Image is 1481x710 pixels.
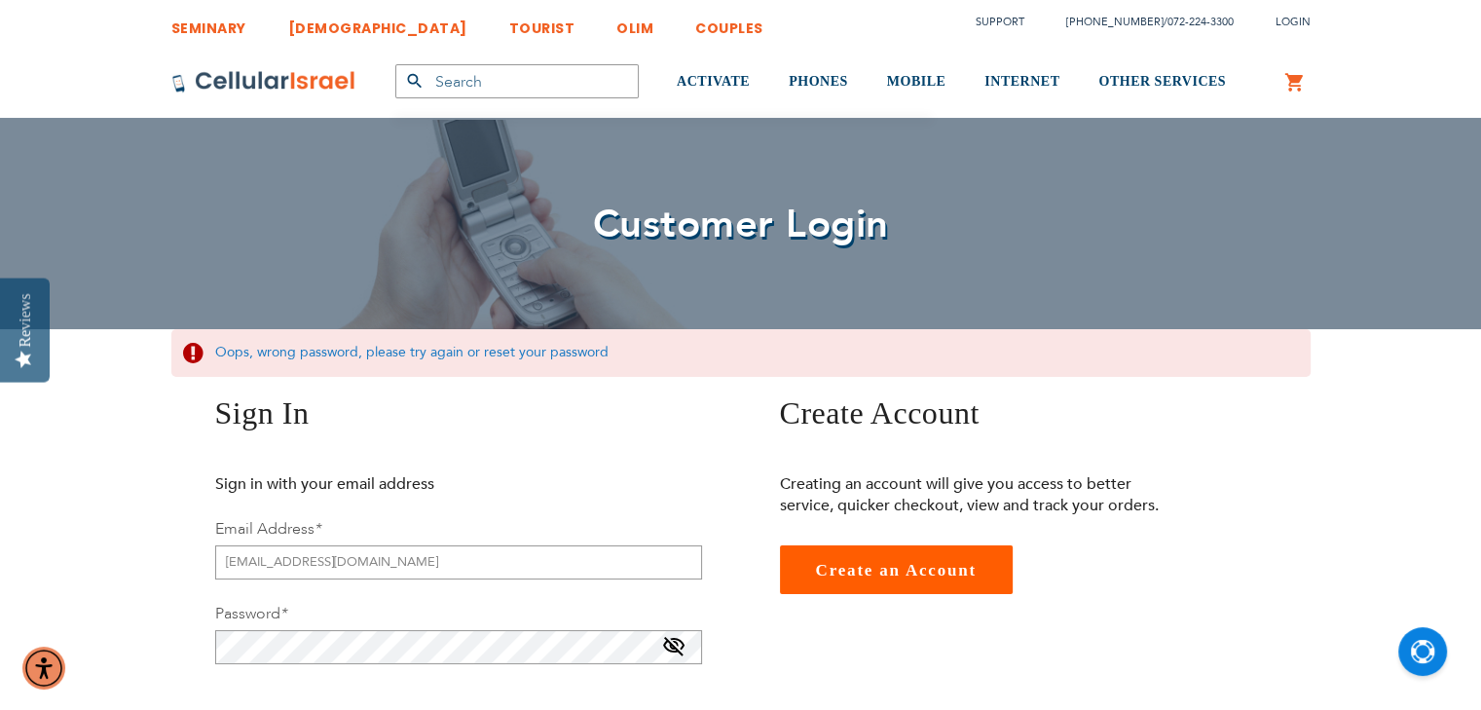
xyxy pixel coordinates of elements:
div: Oops, wrong password, please try again or reset your password [171,329,1311,377]
span: PHONES [789,74,848,89]
p: Creating an account will give you access to better service, quicker checkout, view and track your... [780,473,1174,516]
span: Login [1276,15,1311,29]
a: TOURIST [509,5,575,41]
input: Search [395,64,639,98]
label: Password [215,603,287,624]
div: Accessibility Menu [22,647,65,690]
a: PHONES [789,46,848,119]
span: OTHER SERVICES [1098,74,1226,89]
span: Create an Account [816,561,977,579]
p: Sign in with your email address [215,473,610,495]
a: [PHONE_NUMBER] [1066,15,1164,29]
input: Email [215,545,702,579]
a: INTERNET [984,46,1059,119]
span: ACTIVATE [677,74,750,89]
a: Create an Account [780,545,1013,594]
span: Create Account [780,395,980,430]
span: Customer Login [593,198,889,251]
label: Email Address [215,518,321,540]
span: Sign In [215,395,310,430]
a: COUPLES [695,5,763,41]
a: OLIM [616,5,653,41]
a: MOBILE [887,46,946,119]
a: SEMINARY [171,5,246,41]
a: [DEMOGRAPHIC_DATA] [288,5,467,41]
div: Reviews [17,293,34,347]
a: Support [976,15,1024,29]
li: / [1047,8,1234,36]
span: MOBILE [887,74,946,89]
img: Cellular Israel Logo [171,70,356,93]
a: ACTIVATE [677,46,750,119]
a: 072-224-3300 [1167,15,1234,29]
a: OTHER SERVICES [1098,46,1226,119]
span: INTERNET [984,74,1059,89]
